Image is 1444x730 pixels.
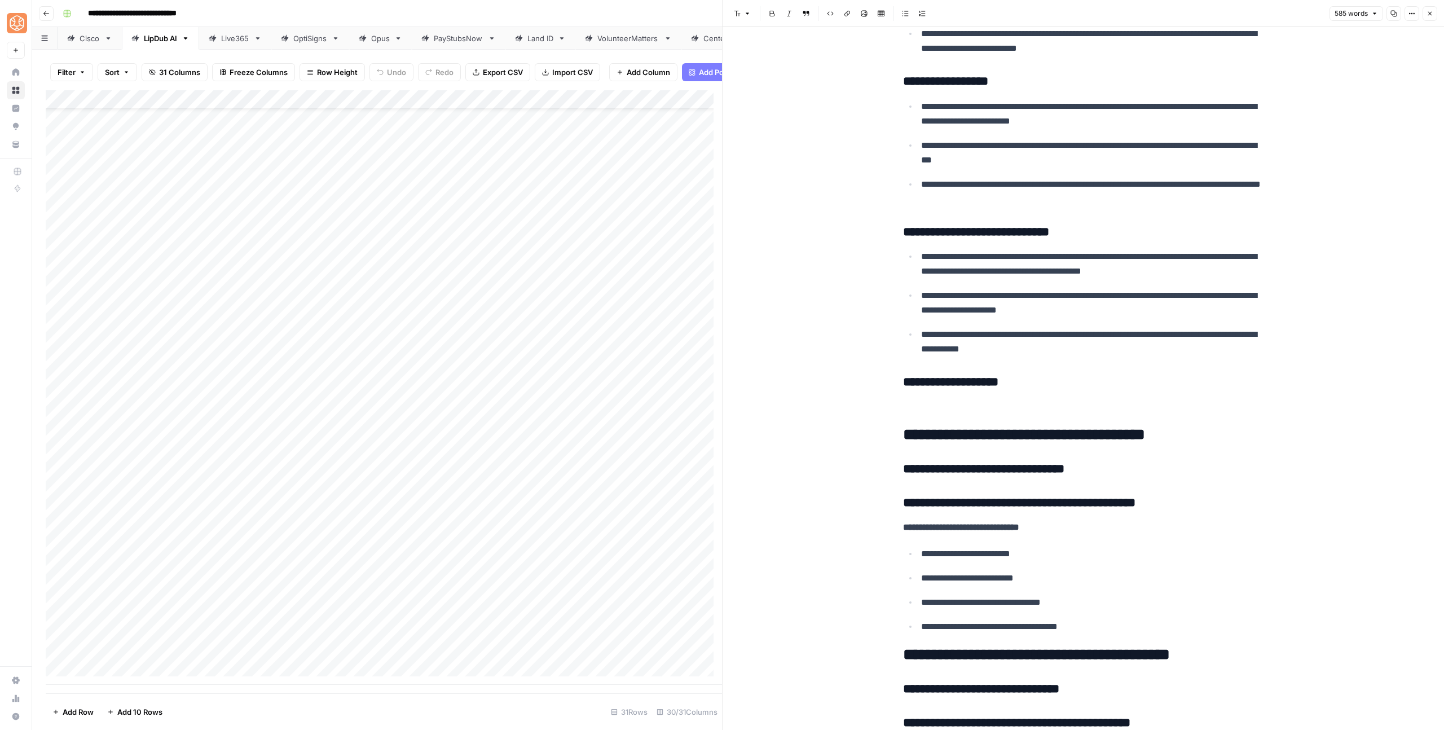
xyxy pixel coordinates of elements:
div: LipDub AI [144,33,177,44]
a: Opportunities [7,117,25,135]
span: 31 Columns [159,67,200,78]
div: OptiSigns [293,33,327,44]
button: Add Column [609,63,677,81]
span: Add Row [63,706,94,718]
span: Add 10 Rows [117,706,162,718]
div: 30/31 Columns [652,703,722,721]
div: Live365 [221,33,249,44]
span: Import CSV [552,67,593,78]
img: SimpleTiger Logo [7,13,27,33]
button: Sort [98,63,137,81]
a: Your Data [7,135,25,153]
a: Browse [7,81,25,99]
a: Centerbase [681,27,767,50]
a: Usage [7,689,25,707]
div: VolunteerMatters [597,33,659,44]
a: Home [7,63,25,81]
button: Add Row [46,703,100,721]
a: PayStubsNow [412,27,505,50]
button: 585 words [1329,6,1383,21]
span: Add Column [627,67,670,78]
span: Undo [387,67,406,78]
button: Redo [418,63,461,81]
a: Land ID [505,27,575,50]
button: 31 Columns [142,63,208,81]
span: 585 words [1335,8,1368,19]
a: Insights [7,99,25,117]
span: Redo [435,67,454,78]
div: Opus [371,33,390,44]
a: VolunteerMatters [575,27,681,50]
button: Add Power Agent [682,63,767,81]
button: Undo [369,63,413,81]
a: Settings [7,671,25,689]
a: LipDub AI [122,27,199,50]
span: Filter [58,67,76,78]
span: Export CSV [483,67,523,78]
div: Land ID [527,33,553,44]
span: Freeze Columns [230,67,288,78]
button: Filter [50,63,93,81]
button: Export CSV [465,63,530,81]
a: OptiSigns [271,27,349,50]
button: Import CSV [535,63,600,81]
div: Cisco [80,33,100,44]
div: PayStubsNow [434,33,483,44]
span: Sort [105,67,120,78]
div: 31 Rows [606,703,652,721]
span: Row Height [317,67,358,78]
a: Cisco [58,27,122,50]
button: Row Height [300,63,365,81]
button: Help + Support [7,707,25,725]
a: Opus [349,27,412,50]
a: Live365 [199,27,271,50]
div: Centerbase [703,33,745,44]
button: Workspace: SimpleTiger [7,9,25,37]
button: Freeze Columns [212,63,295,81]
button: Add 10 Rows [100,703,169,721]
span: Add Power Agent [699,67,760,78]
